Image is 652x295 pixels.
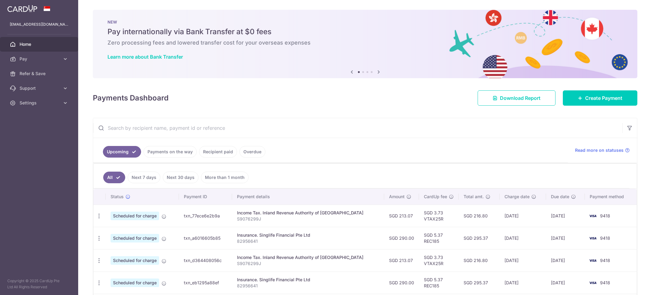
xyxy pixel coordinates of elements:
td: [DATE] [500,249,546,271]
td: SGD 213.07 [384,205,419,227]
span: Refer & Save [20,71,60,77]
td: [DATE] [546,227,585,249]
span: Total amt. [464,194,484,200]
span: Settings [20,100,60,106]
td: SGD 216.80 [459,205,500,227]
td: SGD 216.80 [459,249,500,271]
div: Insurance. Singlife Financial Pte Ltd [237,232,379,238]
h6: Zero processing fees and lowered transfer cost for your overseas expenses [107,39,623,46]
p: 82956641 [237,283,379,289]
a: Learn more about Bank Transfer [107,54,183,60]
span: Support [20,85,60,91]
span: 9418 [600,235,610,241]
p: [EMAIL_ADDRESS][DOMAIN_NAME] [10,21,68,27]
td: [DATE] [546,249,585,271]
h5: Pay internationally via Bank Transfer at $0 fees [107,27,623,37]
img: Bank transfer banner [93,10,637,78]
img: Bank Card [587,279,599,286]
input: Search by recipient name, payment id or reference [93,118,622,138]
td: txn_d364408056c [179,249,232,271]
span: Scheduled for charge [111,279,159,287]
td: SGD 3.73 VTAX25R [419,205,459,227]
span: Download Report [500,94,541,102]
span: CardUp fee [424,194,447,200]
a: Overdue [239,146,265,158]
div: Insurance. Singlife Financial Pte Ltd [237,277,379,283]
span: 9418 [600,258,610,263]
td: SGD 213.07 [384,249,419,271]
td: SGD 3.73 VTAX25R [419,249,459,271]
td: txn_a6016605b85 [179,227,232,249]
p: S9076299J [237,260,379,267]
td: SGD 5.37 REC185 [419,271,459,294]
td: SGD 5.37 REC185 [419,227,459,249]
td: SGD 290.00 [384,227,419,249]
th: Payment ID [179,189,232,205]
span: Amount [389,194,405,200]
p: S9076299J [237,216,379,222]
th: Payment details [232,189,384,205]
a: Read more on statuses [575,147,630,153]
img: Bank Card [587,235,599,242]
p: NEW [107,20,623,24]
span: 9418 [600,280,610,285]
span: 9418 [600,213,610,218]
a: Upcoming [103,146,141,158]
h4: Payments Dashboard [93,93,169,104]
td: txn_77ece6e2b9a [179,205,232,227]
a: Next 30 days [163,172,199,183]
span: Charge date [504,194,530,200]
img: Bank Card [587,257,599,264]
td: [DATE] [546,271,585,294]
a: Recipient paid [199,146,237,158]
p: 82956641 [237,238,379,244]
div: Income Tax. Inland Revenue Authority of [GEOGRAPHIC_DATA] [237,254,379,260]
span: Scheduled for charge [111,234,159,242]
span: Read more on statuses [575,147,624,153]
a: More than 1 month [201,172,249,183]
td: SGD 295.37 [459,227,500,249]
a: Download Report [478,90,555,106]
img: CardUp [7,5,37,12]
span: Pay [20,56,60,62]
span: Scheduled for charge [111,212,159,220]
a: Create Payment [563,90,637,106]
td: SGD 295.37 [459,271,500,294]
img: Bank Card [587,212,599,220]
th: Payment method [585,189,637,205]
a: Next 7 days [128,172,160,183]
span: Home [20,41,60,47]
td: [DATE] [500,205,546,227]
span: Status [111,194,124,200]
span: Due date [551,194,569,200]
td: [DATE] [500,227,546,249]
a: All [103,172,125,183]
td: [DATE] [500,271,546,294]
a: Payments on the way [144,146,197,158]
div: Income Tax. Inland Revenue Authority of [GEOGRAPHIC_DATA] [237,210,379,216]
td: [DATE] [546,205,585,227]
span: Create Payment [585,94,622,102]
td: SGD 290.00 [384,271,419,294]
span: Scheduled for charge [111,256,159,265]
td: txn_eb1295a88ef [179,271,232,294]
iframe: Opens a widget where you can find more information [613,277,646,292]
